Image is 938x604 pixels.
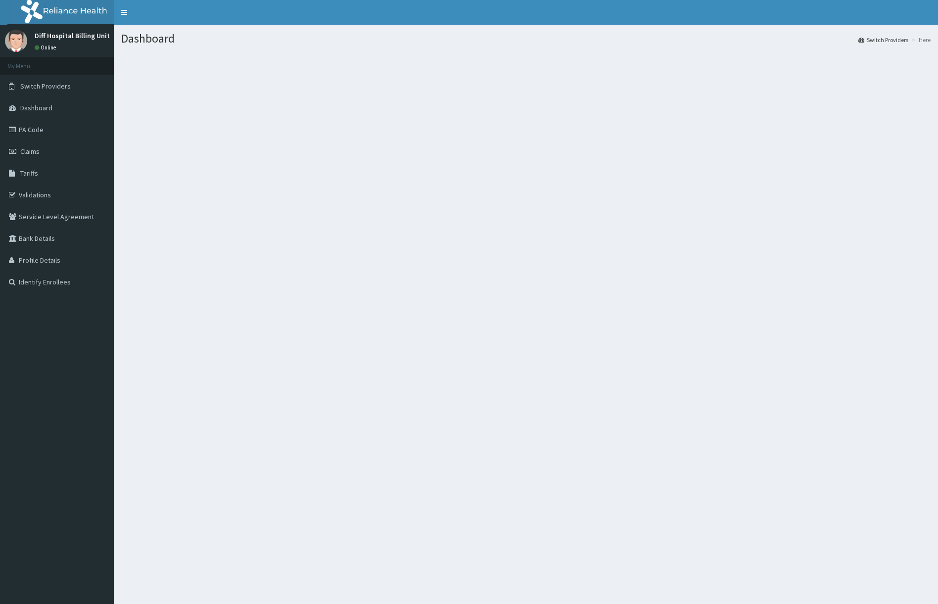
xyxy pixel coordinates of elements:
[20,169,38,178] span: Tariffs
[35,32,110,39] p: Diff Hospital Billing Unit
[20,103,52,112] span: Dashboard
[20,147,40,156] span: Claims
[5,30,27,52] img: User Image
[35,44,58,51] a: Online
[909,36,931,44] li: Here
[858,36,908,44] a: Switch Providers
[20,82,71,91] span: Switch Providers
[121,32,931,45] h1: Dashboard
